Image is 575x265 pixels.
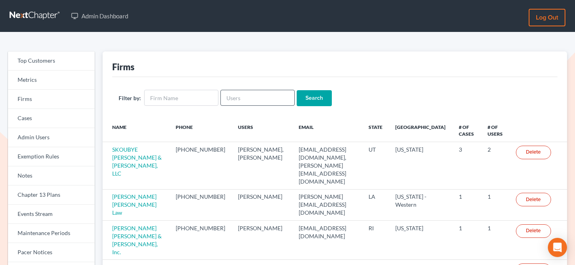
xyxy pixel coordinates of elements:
a: Admin Dashboard [67,9,132,23]
th: State [362,119,389,142]
td: 2 [481,142,510,189]
td: LA [362,189,389,220]
td: [PHONE_NUMBER] [169,142,232,189]
a: Delete [516,146,551,159]
td: [US_STATE] [389,221,452,260]
td: [US_STATE] [389,142,452,189]
td: [PHONE_NUMBER] [169,189,232,220]
a: Delete [516,224,551,238]
div: Open Intercom Messenger [548,238,567,257]
th: Name [103,119,170,142]
td: 1 [481,189,510,220]
a: SKOUBYE [PERSON_NAME] & [PERSON_NAME], LLC [112,146,162,177]
label: Filter by: [119,94,141,102]
td: [PERSON_NAME] [232,189,292,220]
a: Chapter 13 Plans [8,186,95,205]
a: Maintenance Periods [8,224,95,243]
td: 3 [452,142,481,189]
th: Phone [169,119,232,142]
td: 1 [452,221,481,260]
td: [EMAIL_ADDRESS][DOMAIN_NAME] [292,221,362,260]
td: [PERSON_NAME], [PERSON_NAME] [232,142,292,189]
a: Cases [8,109,95,128]
div: Firms [112,61,135,73]
th: # of Users [481,119,510,142]
th: # of Cases [452,119,481,142]
td: [US_STATE] - Western [389,189,452,220]
a: Events Stream [8,205,95,224]
a: Top Customers [8,51,95,71]
a: Admin Users [8,128,95,147]
input: Firm Name [144,90,218,106]
a: Notes [8,166,95,186]
input: Search [297,90,332,106]
input: Users [220,90,295,106]
a: [PERSON_NAME] [PERSON_NAME] Law [112,193,157,216]
a: Pacer Notices [8,243,95,262]
td: 1 [452,189,481,220]
a: [PERSON_NAME] [PERSON_NAME] & [PERSON_NAME], Inc. [112,225,162,255]
a: Firms [8,90,95,109]
td: 1 [481,221,510,260]
td: [PHONE_NUMBER] [169,221,232,260]
a: Delete [516,193,551,206]
td: [PERSON_NAME][EMAIL_ADDRESS][DOMAIN_NAME] [292,189,362,220]
td: UT [362,142,389,189]
th: [GEOGRAPHIC_DATA] [389,119,452,142]
a: Metrics [8,71,95,90]
a: Exemption Rules [8,147,95,166]
td: [EMAIL_ADDRESS][DOMAIN_NAME], [PERSON_NAME][EMAIL_ADDRESS][DOMAIN_NAME] [292,142,362,189]
td: RI [362,221,389,260]
td: [PERSON_NAME] [232,221,292,260]
th: Users [232,119,292,142]
th: Email [292,119,362,142]
a: Log out [529,9,565,26]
